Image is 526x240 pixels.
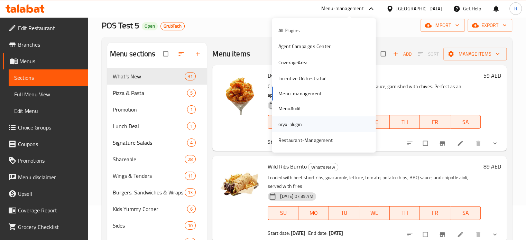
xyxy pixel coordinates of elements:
span: 1 [187,123,195,129]
span: Lunch Deal [113,122,187,130]
div: items [187,105,196,114]
span: R [514,5,517,12]
span: Pizza & Pasta [113,89,187,97]
span: Sides [113,221,185,230]
span: TH [393,208,417,218]
span: Coupons [18,140,82,148]
div: items [187,89,196,97]
span: 11 [185,173,195,179]
div: items [187,138,196,147]
span: Sections [14,74,82,82]
span: Sort sections [174,46,190,61]
button: WE [359,206,390,220]
span: Full Menu View [14,90,82,98]
div: items [185,172,196,180]
div: items [185,72,196,80]
h6: 59 AED [483,71,501,80]
span: import [426,21,459,30]
div: Incentive Orchestrator [278,75,326,82]
div: MenuAudit [278,104,301,112]
div: [GEOGRAPHIC_DATA] [396,5,442,12]
span: Open [142,23,158,29]
b: [DATE] [291,229,305,238]
div: Pizza & Pasta5 [107,85,207,101]
h2: Menu items [212,49,250,59]
span: Add [393,50,412,58]
span: Menus [19,57,82,65]
span: 6 [187,206,195,212]
div: items [185,155,196,163]
span: Manage items [449,50,501,58]
span: 31 [185,73,195,80]
span: 13 [185,189,195,196]
div: Menu-management [321,4,364,13]
button: SA [450,206,481,220]
div: Wings & Tenders [113,172,185,180]
span: export [473,21,507,30]
span: Dynamite Shrimp Delight [268,70,326,81]
h6: 89 AED [483,162,501,171]
span: GrubTech [161,23,184,29]
span: Shareable [113,155,185,163]
button: delete [471,136,487,151]
span: TU [332,208,357,218]
div: What's New31 [107,68,207,85]
div: oryx-plugin [278,121,302,128]
span: SU [271,117,296,127]
div: Wings & Tenders11 [107,167,207,184]
span: End date: [308,229,327,238]
div: items [185,188,196,196]
div: Signature Salads4 [107,134,207,151]
button: export [468,19,512,32]
span: Add item [391,49,413,59]
button: sort-choices [402,136,419,151]
button: TU [329,206,359,220]
div: items [185,221,196,230]
a: Edit Menu [9,103,88,119]
p: Loaded with beef short ribs, guacamole, lettuce, tomato, potato chips, BBQ sauce, and chipotle ai... [268,173,481,191]
button: show more [487,136,504,151]
svg: Show Choices [491,231,498,238]
h2: Menu sections [110,49,156,59]
a: Menu disclaimer [3,169,88,185]
div: items [187,205,196,213]
div: All Plugins [278,27,300,34]
a: Coupons [3,136,88,152]
span: 28 [185,156,195,163]
a: Grocery Checklist [3,219,88,235]
span: SA [453,117,478,127]
span: 10 [185,222,195,229]
span: SU [271,208,296,218]
span: Wild Ribs Burrito [268,161,307,172]
svg: Show Choices [491,140,498,147]
span: FR [423,117,447,127]
span: Kids Yummy Corner [113,205,187,213]
a: Full Menu View [9,86,88,103]
a: Edit menu item [457,231,465,238]
span: Grocery Checklist [18,223,82,231]
span: Select section [377,47,391,60]
img: Dynamite Shrimp Delight [218,71,262,115]
div: Kids Yummy Corner6 [107,201,207,217]
div: Open [142,22,158,30]
span: Select to update [419,137,433,150]
span: SA [453,208,478,218]
button: Manage items [443,48,507,60]
div: Burgers, Sandwiches & Wraps13 [107,184,207,201]
b: [DATE] [329,229,343,238]
button: Add [391,49,413,59]
div: CoverageArea [278,59,307,66]
p: Crispy shrimp tossed in our spicy, creamy dynamite sauce, garnished with chives. Perfect as an ap... [268,82,481,99]
span: Menu disclaimer [18,173,82,181]
button: TH [390,115,420,129]
button: SU [268,206,298,220]
span: POS Test 5 [102,18,139,33]
span: Choice Groups [18,123,82,132]
div: Lunch Deal1 [107,118,207,134]
a: Coverage Report [3,202,88,219]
